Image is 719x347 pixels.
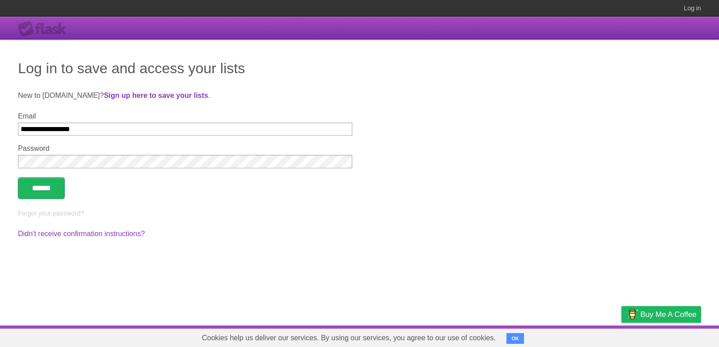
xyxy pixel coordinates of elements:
a: Forgot your password? [18,210,84,217]
label: Password [18,145,352,153]
a: Buy me a coffee [621,306,701,323]
a: Suggest a feature [644,328,701,345]
div: Flask [18,21,72,37]
button: OK [506,333,524,344]
a: About [502,328,521,345]
p: New to [DOMAIN_NAME]? . [18,90,701,101]
h1: Log in to save and access your lists [18,57,701,79]
label: Email [18,112,352,120]
a: Terms [579,328,599,345]
a: Didn't receive confirmation instructions? [18,230,145,237]
a: Privacy [610,328,633,345]
a: Sign up here to save your lists [104,92,208,99]
a: Developers [532,328,568,345]
span: Buy me a coffee [640,307,697,322]
img: Buy me a coffee [626,307,638,322]
span: Cookies help us deliver our services. By using our services, you agree to our use of cookies. [193,329,505,347]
